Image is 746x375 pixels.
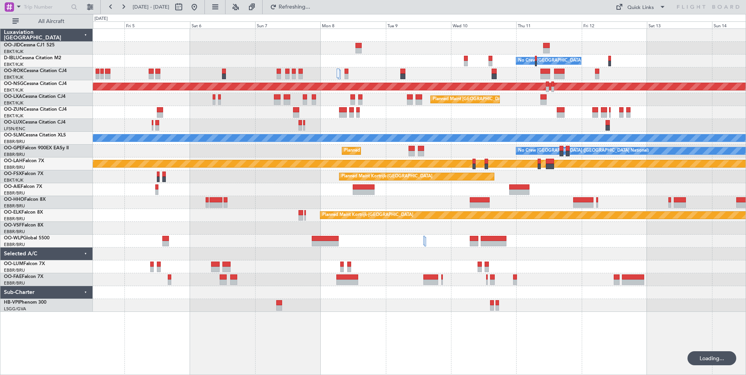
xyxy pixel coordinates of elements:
[4,146,22,150] span: OO-GPE
[4,190,25,196] a: EBBR/BRU
[4,69,67,73] a: OO-ROKCessna Citation CJ4
[4,94,66,99] a: OO-LXACessna Citation CJ4
[4,262,45,266] a: OO-LUMFalcon 7X
[4,210,43,215] a: OO-ELKFalcon 8X
[4,43,55,48] a: OO-JIDCessna CJ1 525
[9,15,85,28] button: All Aircraft
[4,267,25,273] a: EBBR/BRU
[4,274,22,279] span: OO-FAE
[4,107,23,112] span: OO-ZUN
[4,81,23,86] span: OO-NSG
[4,177,23,183] a: EBKT/KJK
[4,184,42,189] a: OO-AIEFalcon 7X
[4,113,23,119] a: EBKT/KJK
[4,236,23,241] span: OO-WLP
[320,21,385,28] div: Mon 8
[266,1,313,13] button: Refreshing...
[627,4,654,12] div: Quick Links
[4,165,25,170] a: EBBR/BRU
[4,274,43,279] a: OO-FAEFalcon 7X
[4,43,20,48] span: OO-JID
[647,21,712,28] div: Sat 13
[612,1,670,13] button: Quick Links
[341,171,432,182] div: Planned Maint Kortrijk-[GEOGRAPHIC_DATA]
[4,210,21,215] span: OO-ELK
[4,81,67,86] a: OO-NSGCessna Citation CJ4
[4,172,22,176] span: OO-FSX
[4,139,25,145] a: EBBR/BRU
[24,1,69,13] input: Trip Number
[386,21,451,28] div: Tue 9
[4,172,43,176] a: OO-FSXFalcon 7X
[4,262,23,266] span: OO-LUM
[4,197,24,202] span: OO-HHO
[4,242,25,248] a: EBBR/BRU
[4,120,22,125] span: OO-LUX
[344,145,485,157] div: Planned Maint [GEOGRAPHIC_DATA] ([GEOGRAPHIC_DATA] National)
[4,133,66,138] a: OO-SLMCessna Citation XLS
[94,16,108,22] div: [DATE]
[278,4,311,10] span: Refreshing...
[4,146,69,150] a: OO-GPEFalcon 900EX EASy II
[4,152,25,157] a: EBBR/BRU
[4,62,23,67] a: EBKT/KJK
[255,21,320,28] div: Sun 7
[4,159,23,163] span: OO-LAH
[4,280,25,286] a: EBBR/BRU
[518,55,649,67] div: No Crew [GEOGRAPHIC_DATA] ([GEOGRAPHIC_DATA] National)
[190,21,255,28] div: Sat 6
[516,21,581,28] div: Thu 11
[4,126,25,132] a: LFSN/ENC
[4,133,23,138] span: OO-SLM
[4,203,25,209] a: EBBR/BRU
[4,74,23,80] a: EBKT/KJK
[4,100,23,106] a: EBKT/KJK
[451,21,516,28] div: Wed 10
[4,94,22,99] span: OO-LXA
[518,145,649,157] div: No Crew [GEOGRAPHIC_DATA] ([GEOGRAPHIC_DATA] National)
[4,223,22,228] span: OO-VSF
[4,49,23,55] a: EBKT/KJK
[4,229,25,235] a: EBBR/BRU
[124,21,190,28] div: Fri 5
[582,21,647,28] div: Fri 12
[433,94,574,105] div: Planned Maint [GEOGRAPHIC_DATA] ([GEOGRAPHIC_DATA] National)
[4,300,46,305] a: HB-VPIPhenom 300
[322,209,413,221] div: Planned Maint Kortrijk-[GEOGRAPHIC_DATA]
[4,306,26,312] a: LSGG/GVA
[4,56,61,60] a: D-IBLUCessna Citation M2
[4,120,66,125] a: OO-LUXCessna Citation CJ4
[687,351,736,365] div: Loading...
[4,300,19,305] span: HB-VPI
[4,223,43,228] a: OO-VSFFalcon 8X
[4,107,67,112] a: OO-ZUNCessna Citation CJ4
[4,216,25,222] a: EBBR/BRU
[4,56,19,60] span: D-IBLU
[133,4,169,11] span: [DATE] - [DATE]
[20,19,82,24] span: All Aircraft
[4,69,23,73] span: OO-ROK
[4,236,50,241] a: OO-WLPGlobal 5500
[4,87,23,93] a: EBKT/KJK
[4,197,46,202] a: OO-HHOFalcon 8X
[4,184,21,189] span: OO-AIE
[4,159,44,163] a: OO-LAHFalcon 7X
